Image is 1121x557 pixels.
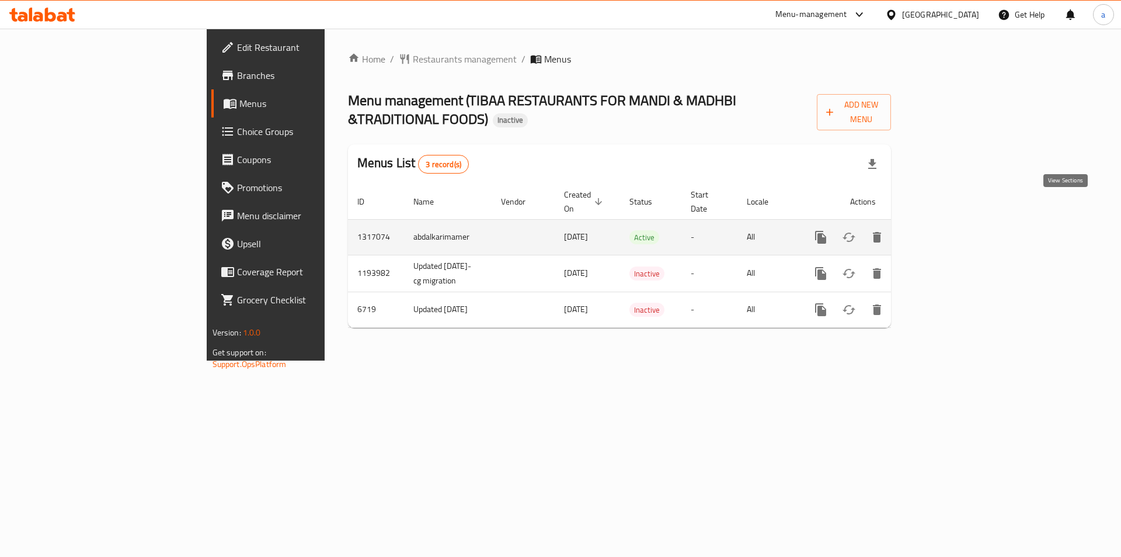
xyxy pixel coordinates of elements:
[817,94,891,130] button: Add New Menu
[237,181,385,195] span: Promotions
[629,231,659,244] span: Active
[404,219,492,255] td: abdalkarimamer
[211,258,394,286] a: Coverage Report
[211,146,394,174] a: Coupons
[243,325,261,340] span: 1.0.0
[404,292,492,327] td: Updated [DATE]
[807,223,835,251] button: more
[493,113,528,127] div: Inactive
[237,68,385,82] span: Branches
[237,40,385,54] span: Edit Restaurant
[902,8,979,21] div: [GEOGRAPHIC_DATA]
[211,33,394,61] a: Edit Restaurant
[775,8,847,22] div: Menu-management
[1101,8,1105,21] span: a
[521,52,525,66] li: /
[213,325,241,340] span: Version:
[348,87,736,132] span: Menu management ( TIBAA RESTAURANTS FOR MANDI & MADHBI &TRADITIONAL FOODS )
[211,61,394,89] a: Branches
[501,195,541,209] span: Vendor
[211,202,394,230] a: Menu disclaimer
[419,159,468,170] span: 3 record(s)
[357,195,380,209] span: ID
[213,357,287,372] a: Support.OpsPlatform
[858,150,886,178] div: Export file
[681,219,737,255] td: -
[826,98,882,127] span: Add New Menu
[629,303,664,317] div: Inactive
[211,174,394,202] a: Promotions
[681,292,737,327] td: -
[237,124,385,139] span: Choice Groups
[399,52,517,66] a: Restaurants management
[564,265,588,281] span: [DATE]
[357,154,469,174] h2: Menus List
[413,52,517,66] span: Restaurants management
[747,195,784,209] span: Locale
[544,52,571,66] span: Menus
[891,296,919,324] a: View Sections
[237,237,385,251] span: Upsell
[348,184,928,328] table: enhanced table
[629,267,664,281] div: Inactive
[413,195,449,209] span: Name
[807,260,835,288] button: more
[348,52,892,66] nav: breadcrumb
[835,260,863,288] button: Change Status
[629,303,664,317] span: Inactive
[629,267,664,281] span: Inactive
[629,195,667,209] span: Status
[863,223,891,251] button: Delete menu
[237,265,385,279] span: Coverage Report
[237,153,385,167] span: Coupons
[564,302,588,317] span: [DATE]
[418,155,469,174] div: Total records count
[213,345,266,360] span: Get support on:
[237,209,385,223] span: Menu disclaimer
[681,255,737,292] td: -
[564,229,588,244] span: [DATE]
[237,293,385,307] span: Grocery Checklist
[891,260,919,288] a: View Sections
[835,223,863,251] button: Change Status
[807,296,835,324] button: more
[691,188,723,216] span: Start Date
[798,184,928,220] th: Actions
[211,89,394,117] a: Menus
[493,115,528,125] span: Inactive
[835,296,863,324] button: Change Status
[863,296,891,324] button: Delete menu
[564,188,606,216] span: Created On
[863,260,891,288] button: Delete menu
[211,230,394,258] a: Upsell
[737,255,798,292] td: All
[239,96,385,110] span: Menus
[737,292,798,327] td: All
[629,230,659,244] div: Active
[737,219,798,255] td: All
[211,286,394,314] a: Grocery Checklist
[404,255,492,292] td: Updated [DATE]-cg migration
[211,117,394,146] a: Choice Groups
